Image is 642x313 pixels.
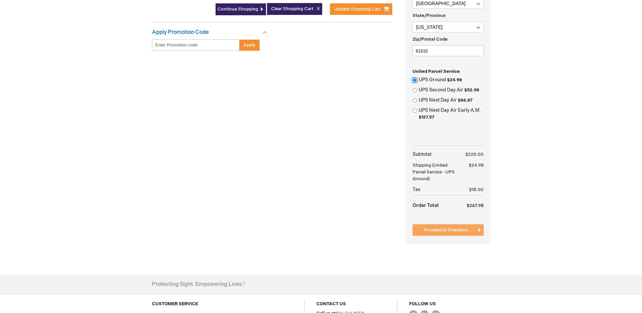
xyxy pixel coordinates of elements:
[334,6,381,12] span: Update Shopping Cart
[316,301,346,307] a: CONTACT US
[413,13,446,18] span: State/Province
[447,77,462,83] span: $24.98
[469,187,484,192] span: $18.00
[330,3,392,15] button: Update Shopping Cart
[413,199,439,211] strong: Order Total
[424,227,468,233] span: Proceed to Checkout
[413,163,455,182] span: (United Parcel Service - UPS Ground)
[216,3,266,15] a: Continue Shopping
[469,163,484,168] span: $24.98
[267,3,322,15] button: Clear Shopping Cart
[152,39,240,51] input: Enter Promotion code
[218,6,258,12] span: Continue Shopping
[409,301,436,307] a: FOLLOW US
[152,281,245,288] h4: Protecting Sight. Empowering Lives.®
[465,152,484,157] span: $225.00
[419,97,484,104] label: UPS Next Day Air
[243,42,256,48] span: Apply
[464,87,479,93] span: $52.98
[413,37,448,42] span: Zip/Postal Code
[413,184,461,195] th: Tax
[413,69,460,74] span: United Parcel Service
[458,98,472,103] span: $86.87
[152,301,198,307] a: CUSTOMER SERVICE
[419,77,484,83] label: UPS Ground
[413,149,461,160] th: Subtotal
[413,163,431,168] span: Shipping
[467,203,484,208] span: $267.98
[152,29,209,36] strong: Apply Promotion Code
[419,87,484,93] label: UPS Second Day Air
[419,114,434,120] span: $127.57
[413,224,484,236] button: Proceed to Checkout
[419,107,484,121] label: UPS Next Day Air Early A.M.
[239,39,260,51] button: Apply
[271,6,313,12] span: Clear Shopping Cart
